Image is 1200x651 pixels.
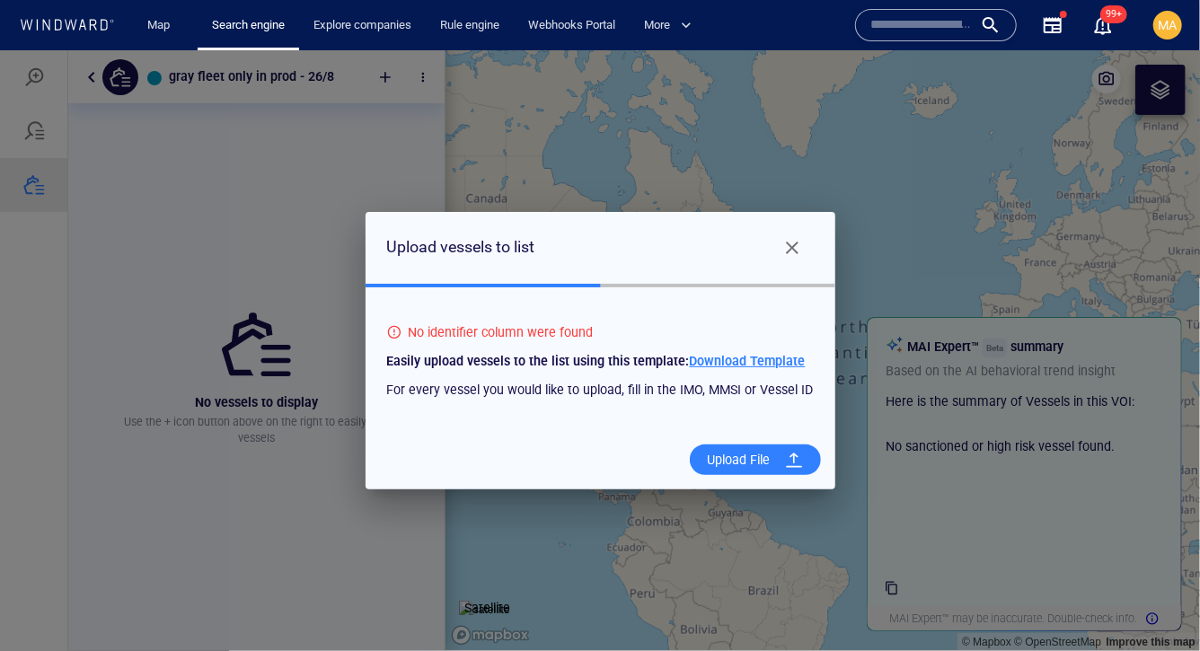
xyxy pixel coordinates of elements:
span: MA [1159,18,1178,32]
iframe: Chat [1124,570,1187,638]
button: Map [133,10,190,41]
button: MA [1150,7,1186,43]
a: Rule engine [433,10,507,41]
div: No identifier column were found [405,268,597,296]
button: 99+ [1092,14,1114,36]
button: Close [771,176,814,219]
a: Search engine [205,10,292,41]
a: Explore companies [306,10,419,41]
div: For every vessel you would like to upload, fill in the IMO, MMSI or Vessel ID [384,325,817,354]
a: Map [140,10,183,41]
a: Webhooks Portal [521,10,622,41]
button: More [637,10,707,41]
span: More [644,15,692,36]
a: 99+ [1089,11,1117,40]
span: Download Template [690,304,806,318]
span: Easily upload vessels to the list using this template: [387,304,806,318]
div: Upload File [701,391,778,428]
div: Upload vessels to list [387,184,535,210]
span: 99+ [1100,5,1127,23]
span: Upload File [690,394,821,425]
